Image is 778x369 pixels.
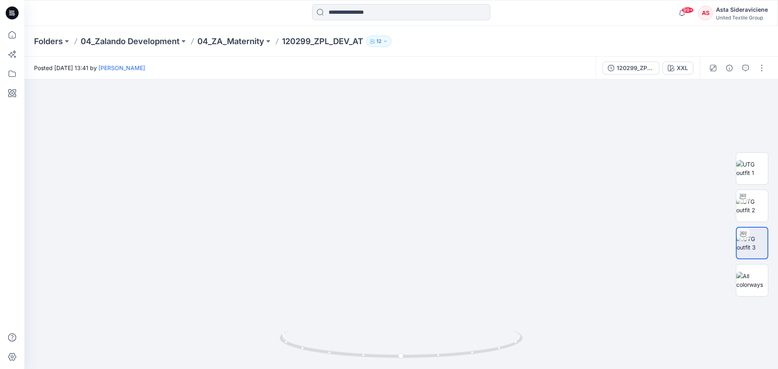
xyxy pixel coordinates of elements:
[736,272,768,289] img: All colorways
[698,6,713,20] div: AS
[736,160,768,177] img: UTG outfit 1
[197,36,264,47] a: 04_ZA_Maternity
[603,62,659,75] button: 120299_ZPL_XXL_BD-AT
[677,64,688,73] div: XXL
[376,37,381,46] p: 12
[716,5,768,15] div: Asta Sideraviciene
[282,36,363,47] p: 120299_ZPL_DEV_AT
[617,64,654,73] div: 120299_ZPL_XXL_BD-AT
[34,36,63,47] a: Folders
[737,235,767,252] img: UTG outfit 3
[716,15,768,21] div: United Textile Group
[81,36,180,47] a: 04_Zalando Development
[663,62,693,75] button: XXL
[98,64,145,71] a: [PERSON_NAME]
[366,36,391,47] button: 12
[682,7,694,13] span: 99+
[736,197,768,214] img: UTG outfit 2
[34,64,145,72] span: Posted [DATE] 13:41 by
[723,62,736,75] button: Details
